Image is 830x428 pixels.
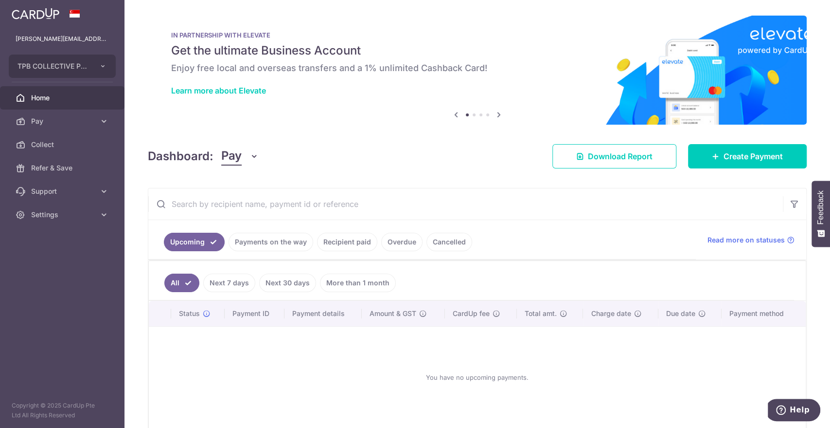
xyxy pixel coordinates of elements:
th: Payment ID [225,301,284,326]
span: Status [179,309,200,318]
button: Pay [221,147,259,166]
span: Charge date [591,309,631,318]
span: TPB COLLECTIVE PTE. LTD. [18,61,89,71]
h6: Enjoy free local and overseas transfers and a 1% unlimited Cashback Card! [171,62,783,74]
span: Collect [31,140,95,149]
a: Create Payment [688,144,807,168]
a: Next 7 days [203,274,255,292]
span: Settings [31,210,95,220]
span: Due date [666,309,695,318]
span: Feedback [816,190,825,224]
span: Refer & Save [31,163,95,173]
th: Payment details [284,301,362,326]
p: IN PARTNERSHIP WITH ELEVATE [171,31,783,39]
span: Support [31,186,95,196]
span: Home [31,93,95,103]
a: More than 1 month [320,274,396,292]
span: Pay [221,147,242,166]
span: Create Payment [724,150,783,162]
a: Learn more about Elevate [171,86,266,95]
a: Payments on the way [229,233,313,251]
a: Overdue [381,233,423,251]
h4: Dashboard: [148,148,213,165]
h5: Get the ultimate Business Account [171,43,783,58]
p: [PERSON_NAME][EMAIL_ADDRESS][DOMAIN_NAME] [16,34,109,44]
a: Next 30 days [259,274,316,292]
span: CardUp fee [453,309,490,318]
th: Payment method [722,301,806,326]
a: Cancelled [426,233,472,251]
img: CardUp [12,8,59,19]
a: Download Report [552,144,676,168]
a: All [164,274,199,292]
span: Read more on statuses [707,235,785,245]
div: You have no upcoming payments. [160,335,794,420]
button: Feedback - Show survey [812,181,830,247]
img: Renovation banner [148,16,807,125]
span: Amount & GST [370,309,416,318]
span: Pay [31,116,95,126]
a: Upcoming [164,233,225,251]
iframe: Opens a widget where you can find more information [768,399,820,423]
span: Total amt. [525,309,557,318]
input: Search by recipient name, payment id or reference [148,188,783,220]
span: Download Report [588,150,653,162]
a: Recipient paid [317,233,377,251]
button: TPB COLLECTIVE PTE. LTD. [9,55,116,78]
a: Read more on statuses [707,235,795,245]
